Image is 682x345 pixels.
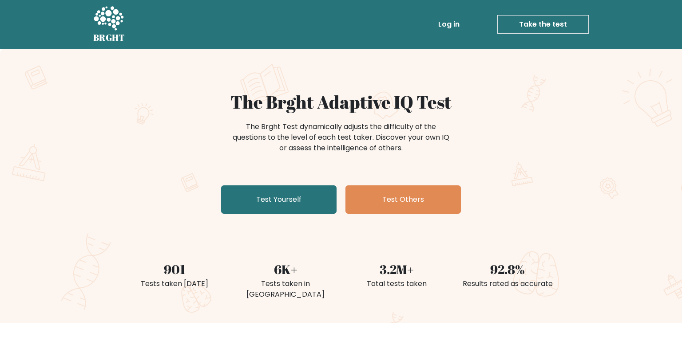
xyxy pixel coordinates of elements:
a: Test Others [345,185,461,214]
div: Tests taken [DATE] [124,278,225,289]
div: Tests taken in [GEOGRAPHIC_DATA] [235,278,336,300]
div: 3.2M+ [346,260,447,278]
a: Take the test [497,15,589,34]
div: 6K+ [235,260,336,278]
h1: The Brght Adaptive IQ Test [124,91,558,113]
div: Results rated as accurate [457,278,558,289]
a: BRGHT [93,4,125,45]
a: Log in [435,16,463,33]
div: Total tests taken [346,278,447,289]
h5: BRGHT [93,32,125,43]
div: The Brght Test dynamically adjusts the difficulty of the questions to the level of each test take... [230,122,452,153]
a: Test Yourself [221,185,337,214]
div: 92.8% [457,260,558,278]
div: 901 [124,260,225,278]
